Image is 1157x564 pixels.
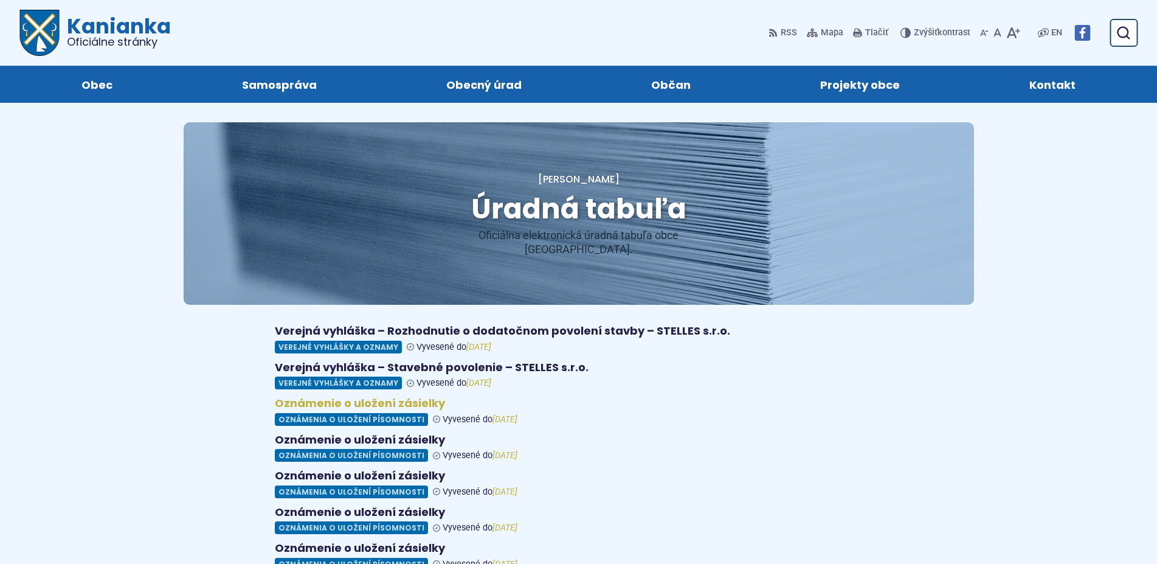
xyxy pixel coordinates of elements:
p: Oficiálna elektronická úradná tabuľa obce [GEOGRAPHIC_DATA]. [433,229,725,256]
a: Verejná vyhláška – Rozhodnutie o dodatočnom povolení stavby – STELLES s.r.o. Verejné vyhlášky a o... [275,324,883,353]
h4: Oznámenie o uložení zásielky [275,469,883,483]
a: [PERSON_NAME] [538,172,620,186]
span: EN [1051,26,1062,40]
span: Občan [651,66,691,103]
a: Obecný úrad [394,66,575,103]
a: Oznámenie o uložení zásielky Oznámenia o uložení písomnosti Vyvesené do[DATE] [275,469,883,498]
span: kontrast [914,28,970,38]
a: EN [1049,26,1065,40]
a: Kontakt [976,66,1128,103]
span: Samospráva [242,66,317,103]
button: Nastaviť pôvodnú veľkosť písma [991,20,1004,46]
img: Prejsť na domovskú stránku [19,10,60,56]
a: Samospráva [190,66,370,103]
span: Kanianka [60,16,171,47]
h4: Oznámenie o uložení zásielky [275,433,883,447]
span: Obec [81,66,112,103]
a: Projekty obce [767,66,952,103]
a: Verejná vyhláška – Stavebné povolenie – STELLES s.r.o. Verejné vyhlášky a oznamy Vyvesené do[DATE] [275,361,883,390]
button: Zmenšiť veľkosť písma [978,20,991,46]
button: Zväčšiť veľkosť písma [1004,20,1023,46]
span: Zvýšiť [914,27,938,38]
h4: Verejná vyhláška – Rozhodnutie o dodatočnom povolení stavby – STELLES s.r.o. [275,324,883,338]
h4: Oznámenie o uložení zásielky [275,506,883,520]
h4: Verejná vyhláška – Stavebné povolenie – STELLES s.r.o. [275,361,883,375]
h4: Oznámenie o uložení zásielky [275,397,883,411]
a: Občan [599,66,744,103]
h4: Oznámenie o uložení zásielky [275,541,883,555]
span: Projekty obce [820,66,900,103]
span: Obecný úrad [446,66,522,103]
a: Oznámenie o uložení zásielky Oznámenia o uložení písomnosti Vyvesené do[DATE] [275,433,883,462]
a: RSS [768,20,800,46]
span: Oficiálne stránky [67,37,171,47]
a: Logo Kanianka, prejsť na domovskú stránku. [19,10,171,56]
a: Mapa [804,20,846,46]
a: Obec [29,66,165,103]
a: Oznámenie o uložení zásielky Oznámenia o uložení písomnosti Vyvesené do[DATE] [275,397,883,426]
span: Mapa [821,26,843,40]
span: RSS [781,26,797,40]
img: Prejsť na Facebook stránku [1074,25,1090,41]
span: Tlačiť [865,28,888,38]
span: Kontakt [1029,66,1076,103]
button: Tlačiť [851,20,891,46]
a: Oznámenie o uložení zásielky Oznámenia o uložení písomnosti Vyvesené do[DATE] [275,506,883,535]
button: Zvýšiťkontrast [900,20,973,46]
span: Úradná tabuľa [471,189,686,228]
